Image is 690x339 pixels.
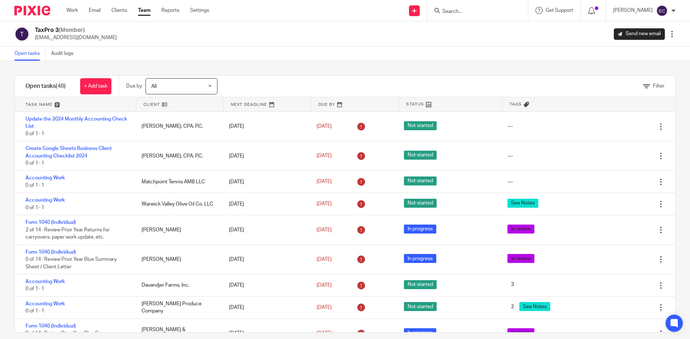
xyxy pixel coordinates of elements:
[26,175,65,180] a: Accounting Work
[26,324,76,329] a: Form 1040 (Individual)
[26,287,44,292] span: 0 of 1 · 1
[26,161,44,166] span: 0 of 1 · 1
[134,223,222,237] div: [PERSON_NAME]
[26,183,44,188] span: 0 of 1 · 1
[14,47,46,61] a: Open tasks
[317,124,332,129] span: [DATE]
[656,5,668,17] img: svg%3E
[406,101,424,107] span: Status
[507,123,513,130] div: ---
[222,197,309,211] div: [DATE]
[26,146,112,158] a: Create Google Sheets Business Client Accounting Checklist 2024
[404,176,437,185] span: Not started
[404,121,437,130] span: Not started
[317,154,332,159] span: [DATE]
[614,28,665,40] a: Send new email
[317,202,332,207] span: [DATE]
[26,117,127,129] a: Update the 2024 Monthly Accounting Check List
[134,197,222,211] div: Warwick Valley Olive Oil Co. LLC
[134,297,222,319] div: [PERSON_NAME] Produce Company
[134,149,222,163] div: [PERSON_NAME], CPA, P.C.
[190,7,209,14] a: Settings
[80,78,111,94] a: + Add task
[653,84,664,89] span: Filter
[317,227,332,232] span: [DATE]
[51,47,79,61] a: Audit logs
[317,283,332,288] span: [DATE]
[161,7,179,14] a: Reports
[111,7,127,14] a: Clients
[222,252,309,267] div: [DATE]
[510,101,522,107] span: Tags
[546,8,573,13] span: Get Support
[317,331,332,336] span: [DATE]
[507,225,534,234] span: In review
[222,149,309,163] div: [DATE]
[507,199,538,208] span: See Notes
[404,280,437,289] span: Not started
[26,309,44,314] span: 0 of 1 · 1
[222,300,309,315] div: [DATE]
[138,7,151,14] a: Team
[404,199,437,208] span: Not started
[66,7,78,14] a: Work
[222,175,309,189] div: [DATE]
[26,279,65,284] a: Accounting Work
[404,151,437,160] span: Not started
[134,252,222,267] div: [PERSON_NAME]
[507,328,534,337] span: In review
[404,225,436,234] span: In progress
[404,302,437,311] span: Not started
[404,254,436,263] span: In progress
[134,278,222,292] div: Davandjer Farms, Inc.
[222,278,309,292] div: [DATE]
[35,34,117,41] p: [EMAIL_ADDRESS][DOMAIN_NAME]
[613,7,653,14] p: [PERSON_NAME]
[507,152,513,160] div: ---
[519,302,550,311] span: See Notes
[404,328,436,337] span: In progress
[317,257,332,262] span: [DATE]
[126,83,142,90] p: Due by
[26,83,66,90] h1: Open tasks
[89,7,101,14] a: Email
[134,175,222,189] div: Matchpoint Tennis AMB LLC
[222,119,309,133] div: [DATE]
[507,280,517,289] span: 3
[134,119,222,133] div: [PERSON_NAME], CPA, P.C.
[59,27,85,33] span: (Member)
[317,179,332,184] span: [DATE]
[26,301,65,306] a: Accounting Work
[507,254,534,263] span: In review
[26,220,76,225] a: Form 1040 (Individual)
[14,6,50,15] img: Pixie
[507,178,513,185] div: ---
[507,302,517,311] span: 2
[26,198,65,203] a: Accounting Work
[222,223,309,237] div: [DATE]
[14,27,29,42] img: svg%3E
[35,27,117,34] h2: TaxPro 3
[26,227,110,240] span: 2 of 14 · Review Prior Year Returns for carryovers, paper work update, etc.
[317,305,332,310] span: [DATE]
[26,250,76,255] a: Form 1040 (Individual)
[26,257,117,269] span: 0 of 14 · Review Prior Year Blue Summary Sheet / Client Letter
[26,131,44,136] span: 0 of 1 · 1
[26,205,44,210] span: 0 of 1 · 1
[151,84,157,89] span: All
[56,83,66,89] span: (48)
[442,9,506,15] input: Search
